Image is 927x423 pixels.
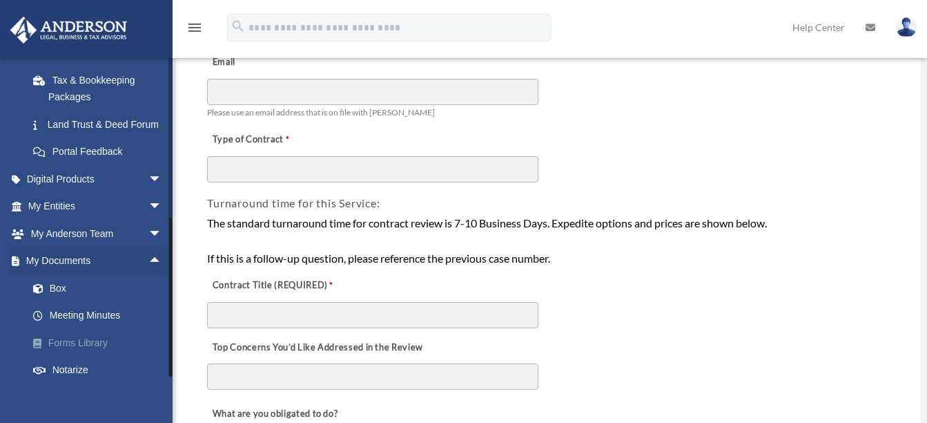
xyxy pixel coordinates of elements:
i: menu [186,19,203,36]
a: Portal Feedback [19,138,183,166]
a: Forms Library [19,329,183,357]
span: Please use an email address that is on file with [PERSON_NAME] [207,107,435,117]
label: Email [207,53,345,73]
div: The standard turnaround time for contract review is 7-10 Business Days. Expedite options and pric... [207,214,889,267]
span: arrow_drop_up [148,247,176,276]
a: menu [186,24,203,36]
img: User Pic [896,17,917,37]
a: Tax & Bookkeeping Packages [19,66,183,111]
label: Contract Title (REQUIRED) [207,276,345,296]
label: Top Concerns You’d Like Addressed in the Review [207,338,427,357]
a: Digital Productsarrow_drop_down [10,165,183,193]
a: My Anderson Teamarrow_drop_down [10,220,183,247]
span: Turnaround time for this Service: [207,196,380,209]
label: Type of Contract [207,131,345,150]
img: Anderson Advisors Platinum Portal [6,17,131,44]
a: Land Trust & Deed Forum [19,111,183,138]
i: search [231,19,246,34]
a: My Documentsarrow_drop_up [10,247,183,275]
a: Meeting Minutes [19,302,183,330]
a: My Entitiesarrow_drop_down [10,193,183,220]
span: arrow_drop_down [148,193,176,221]
a: Notarize [19,357,183,384]
a: Box [19,274,183,302]
span: arrow_drop_down [148,220,176,248]
span: arrow_drop_down [148,165,176,194]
